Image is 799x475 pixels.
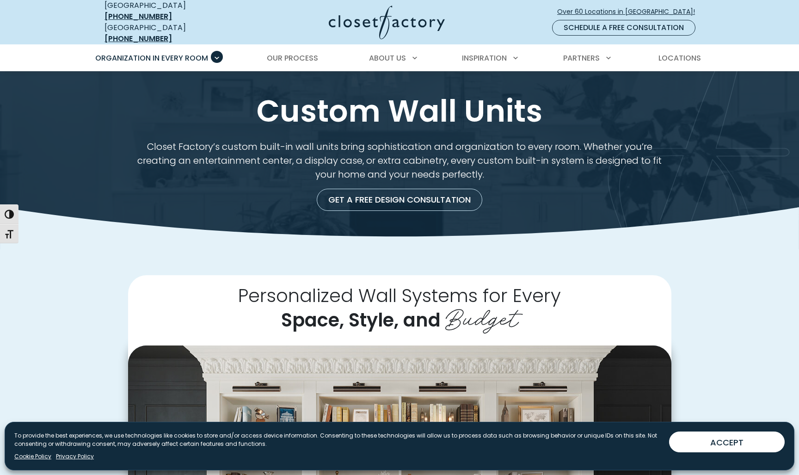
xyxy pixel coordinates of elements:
h1: Custom Wall Units [103,93,696,129]
div: [GEOGRAPHIC_DATA] [104,22,239,44]
span: Inspiration [462,53,507,63]
button: ACCEPT [669,432,785,452]
a: Privacy Policy [56,452,94,461]
span: Locations [658,53,701,63]
a: [PHONE_NUMBER] [104,11,172,22]
span: About Us [369,53,406,63]
a: Over 60 Locations in [GEOGRAPHIC_DATA]! [557,4,703,20]
a: Get a Free Design Consultation [317,189,482,211]
span: Personalized Wall Systems for Every [238,283,561,308]
a: Schedule a Free Consultation [552,20,695,36]
span: Over 60 Locations in [GEOGRAPHIC_DATA]! [557,7,702,17]
img: Closet Factory Logo [329,6,445,39]
p: To provide the best experiences, we use technologies like cookies to store and/or access device i... [14,432,662,448]
span: Space, Style, and [281,307,441,333]
span: Organization in Every Room [95,53,208,63]
nav: Primary Menu [89,45,710,71]
p: Closet Factory’s custom built-in wall units bring sophistication and organization to every room. ... [128,140,671,181]
span: Partners [563,53,600,63]
span: Our Process [267,53,318,63]
a: Cookie Policy [14,452,51,461]
span: Budget [445,297,518,334]
a: [PHONE_NUMBER] [104,33,172,44]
